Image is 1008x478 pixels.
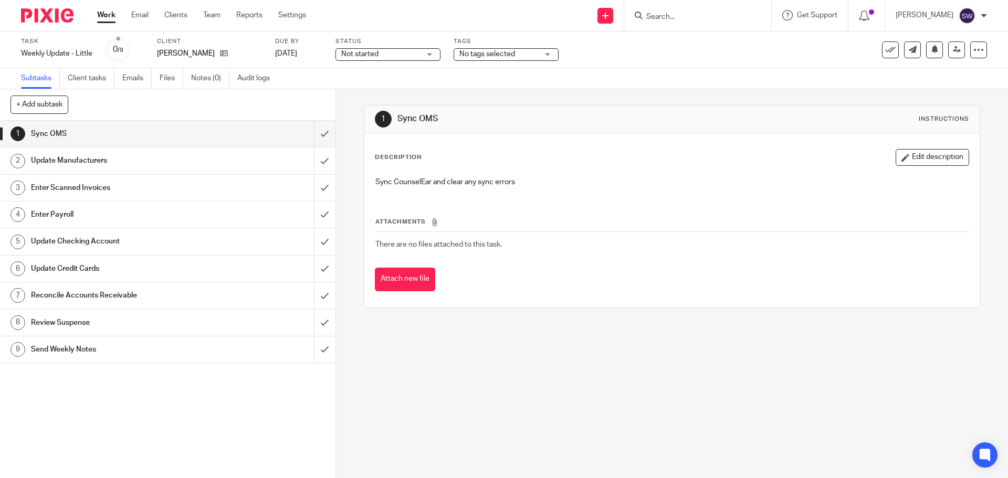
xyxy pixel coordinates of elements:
small: /9 [118,47,123,53]
a: Audit logs [237,68,278,89]
a: Files [160,68,183,89]
div: 4 [10,207,25,222]
button: + Add subtask [10,95,68,113]
span: Not started [341,50,379,58]
h1: Enter Scanned Invoices [31,180,213,196]
span: No tags selected [459,50,515,58]
span: Get Support [797,12,837,19]
div: 5 [10,235,25,249]
button: Attach new file [375,268,435,291]
h1: Update Manufacturers [31,153,213,168]
h1: Update Credit Cards [31,261,213,277]
h1: Reconcile Accounts Receivable [31,288,213,303]
div: Instructions [919,115,969,123]
a: Emails [122,68,152,89]
a: Email [131,10,149,20]
p: Sync CounselEar and clear any sync errors [375,177,968,187]
span: Attachments [375,219,426,225]
div: 1 [375,111,392,128]
h1: Enter Payroll [31,207,213,222]
label: Task [21,37,92,46]
h1: Sync OMS [31,126,213,142]
button: Edit description [896,149,969,166]
div: 2 [10,154,25,168]
h1: Send Weekly Notes [31,342,213,357]
label: Tags [454,37,559,46]
label: Status [335,37,440,46]
a: Clients [164,10,187,20]
a: Team [203,10,220,20]
a: Client tasks [68,68,114,89]
a: Work [97,10,115,20]
h1: Sync OMS [397,113,695,124]
img: Pixie [21,8,73,23]
span: [DATE] [275,50,297,57]
div: 1 [10,126,25,141]
div: 7 [10,288,25,303]
img: svg%3E [959,7,975,24]
div: Weekly Update - Little [21,48,92,59]
div: 6 [10,261,25,276]
a: Notes (0) [191,68,229,89]
p: [PERSON_NAME] [896,10,953,20]
a: Settings [278,10,306,20]
a: Subtasks [21,68,60,89]
label: Client [157,37,262,46]
h1: Review Suspense [31,315,213,331]
div: 3 [10,180,25,195]
div: 8 [10,315,25,330]
label: Due by [275,37,322,46]
p: [PERSON_NAME] [157,48,215,59]
span: There are no files attached to this task. [375,241,502,248]
a: Reports [236,10,262,20]
div: 0 [113,44,123,56]
div: 9 [10,342,25,357]
p: Description [375,153,422,162]
input: Search [645,13,740,22]
h1: Update Checking Account [31,233,213,249]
